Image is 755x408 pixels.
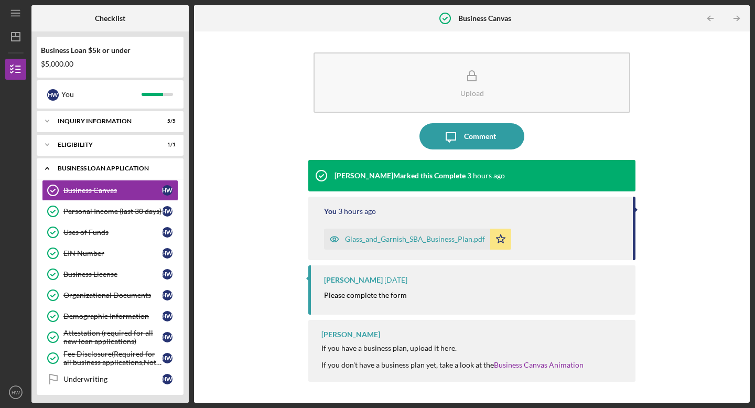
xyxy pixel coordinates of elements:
[95,14,125,23] b: Checklist
[384,276,407,284] time: 2025-09-29 17:05
[58,165,170,171] div: BUSINESS LOAN APPLICATION
[162,311,172,321] div: H W
[41,60,179,68] div: $5,000.00
[324,229,511,250] button: Glass_and_Garnish_SBA_Business_Plan.pdf
[42,201,178,222] a: Personal Income (last 30 days)HW
[162,227,172,238] div: H W
[42,180,178,201] a: Business CanvasHW
[162,332,172,342] div: H W
[42,348,178,369] a: Fee Disclosure(Required for all business applications,Not needed for Contractor loans)HW
[5,382,26,403] button: HW
[458,14,511,23] b: Business Canvas
[162,374,172,384] div: H W
[42,369,178,390] a: UnderwritingHW
[58,118,149,124] div: INQUIRY INFORMATION
[157,142,176,148] div: 1 / 1
[47,89,59,101] div: H W
[63,186,162,195] div: Business Canvas
[162,290,172,300] div: H W
[162,269,172,280] div: H W
[42,264,178,285] a: Business LicenseHW
[42,327,178,348] a: Attestation (required for all new loan applications)HW
[63,249,162,257] div: EIN Number
[63,312,162,320] div: Demographic Information
[162,353,172,363] div: H W
[63,228,162,237] div: Uses of Funds
[162,248,172,259] div: H W
[42,222,178,243] a: Uses of FundsHW
[41,46,179,55] div: Business Loan $5k or under
[63,207,162,216] div: Personal Income (last 30 days)
[321,330,380,339] div: [PERSON_NAME]
[63,291,162,299] div: Organizational Documents
[335,171,466,180] div: [PERSON_NAME] Marked this Complete
[63,270,162,278] div: Business License
[12,390,20,395] text: HW
[324,276,383,284] div: [PERSON_NAME]
[324,291,407,299] mark: Please complete the form
[314,52,630,113] button: Upload
[419,123,524,149] button: Comment
[61,85,142,103] div: You
[58,142,149,148] div: Eligibility
[157,118,176,124] div: 5 / 5
[162,185,172,196] div: H W
[42,306,178,327] a: Demographic InformationHW
[63,350,162,367] div: Fee Disclosure(Required for all business applications,Not needed for Contractor loans)
[345,235,485,243] div: Glass_and_Garnish_SBA_Business_Plan.pdf
[42,243,178,264] a: EIN NumberHW
[338,207,376,216] time: 2025-09-30 16:27
[63,375,162,383] div: Underwriting
[464,123,496,149] div: Comment
[467,171,505,180] time: 2025-09-30 16:53
[324,207,337,216] div: You
[162,206,172,217] div: H W
[321,344,625,386] div: If you have a business plan, upload it here. If you don't have a business plan yet, take a look a...
[42,285,178,306] a: Organizational DocumentsHW
[63,329,162,346] div: Attestation (required for all new loan applications)
[460,89,484,97] div: Upload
